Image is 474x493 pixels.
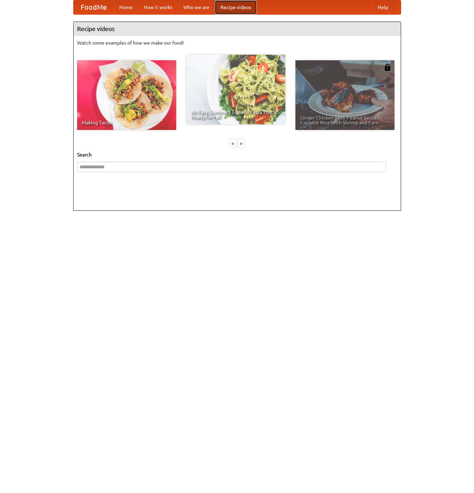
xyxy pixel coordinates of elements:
span: An Easy, Summery Tomato Pasta That's Ready for Fall [191,110,280,120]
a: Who we are [178,0,215,14]
a: An Easy, Summery Tomato Pasta That's Ready for Fall [186,55,285,124]
div: » [238,139,244,148]
a: Home [114,0,138,14]
div: « [230,139,236,148]
h5: Search [77,151,397,158]
a: Making Tacos [77,60,176,130]
a: How it works [138,0,178,14]
a: FoodMe [74,0,114,14]
p: Watch some examples of how we make our food! [77,39,397,46]
span: Making Tacos [82,120,171,125]
a: Help [372,0,394,14]
h4: Recipe videos [74,22,401,36]
img: 483408.png [384,64,391,71]
a: Recipe videos [215,0,257,14]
